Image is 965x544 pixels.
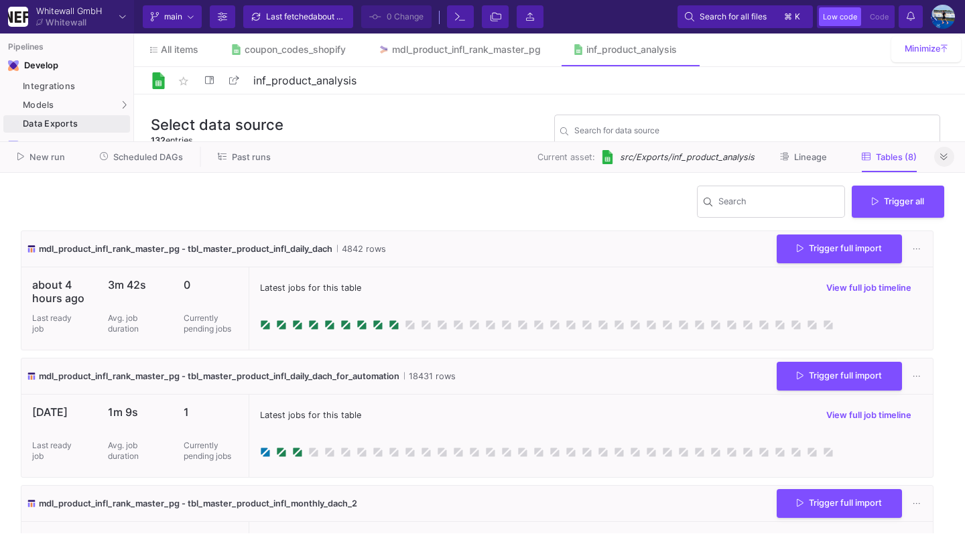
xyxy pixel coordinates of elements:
button: Lineage [764,147,843,167]
img: Tab icon [378,44,389,56]
button: New run [1,147,81,167]
img: Logo [150,72,167,89]
span: ⌘ [784,9,792,25]
img: icon [27,243,36,255]
p: Avg. job duration [108,440,148,462]
button: Tables (8) [846,147,933,167]
input: Search for name, tables, ... [574,127,934,137]
span: Current asset: [537,151,595,163]
button: View full job timeline [816,278,922,298]
p: Currently pending jobs [184,313,238,334]
span: 132 [151,135,166,145]
img: YZ4Yr8zUCx6JYM5gIgaTIQYeTXdcwQjnYC8iZtTV.png [8,7,28,27]
div: Develop [24,60,44,71]
button: Past runs [202,147,287,167]
mat-icon: star_border [176,73,192,89]
img: Tab icon [231,44,242,56]
div: mdl_product_infl_rank_master_pg [392,44,541,55]
span: Models [23,100,54,111]
span: Scheduled DAGs [113,152,183,162]
button: Scheduled DAGs [84,147,200,167]
p: [DATE] [32,405,86,419]
span: New run [29,152,65,162]
img: Tab icon [573,44,584,56]
span: 4842 rows [337,243,386,255]
span: Low code [823,12,857,21]
a: Data Exports [3,115,130,133]
span: Trigger full import [797,498,882,508]
img: Navigation icon [8,141,19,151]
span: Search for all files [700,7,767,27]
span: Past runs [232,152,271,162]
p: about 4 hours ago [32,278,86,305]
button: Trigger full import [777,362,902,391]
span: about 1 hour ago [313,11,375,21]
p: 1 [184,405,238,419]
p: Currently pending jobs [184,440,238,462]
button: Trigger all [852,186,944,218]
img: AEdFTp4_RXFoBzJxSaYPMZp7Iyigz82078j9C0hFtL5t=s96-c [931,5,955,29]
button: Low code [819,7,861,26]
div: Data Exports [23,119,127,129]
span: View full job timeline [826,283,911,293]
span: Lineage [794,152,827,162]
p: 1m 9s [108,405,162,419]
button: Search for all files⌘k [678,5,813,28]
button: main [143,5,202,28]
img: [Legacy] Google Sheets [600,150,615,164]
p: 0 [184,278,238,291]
div: Lineage [24,141,111,151]
div: coupon_codes_shopify [245,44,346,55]
span: Trigger full import [797,243,882,253]
img: icon [27,370,36,383]
span: All items [161,44,198,55]
button: Trigger full import [777,234,902,263]
button: Last fetchedabout 1 hour ago [243,5,353,28]
span: k [795,9,800,25]
div: Whitewall GmbH [36,7,102,15]
div: inf_product_analysis [586,44,677,55]
div: Whitewall [46,18,86,27]
img: Navigation icon [8,60,19,71]
span: View full job timeline [826,410,911,420]
mat-expansion-panel-header: Navigation iconDevelop [3,55,130,76]
span: 18431 rows [404,370,456,383]
span: src/Exports/inf_product_analysis [620,151,755,163]
span: Latest jobs for this table [260,409,361,421]
span: Trigger all [872,196,924,206]
span: Tables (8) [876,152,917,162]
p: Last ready job [32,440,72,462]
button: Code [866,7,893,26]
p: Last ready job [32,313,72,334]
h3: Select data source [151,116,283,133]
span: mdl_product_infl_rank_master_pg - tbl_master_product_infl_daily_dach [39,243,332,255]
div: Integrations [23,81,127,92]
p: Avg. job duration [108,313,148,334]
a: Navigation iconLineage [3,135,130,157]
span: Latest jobs for this table [260,281,361,294]
button: View full job timeline [816,405,922,425]
a: Integrations [3,78,130,95]
span: mdl_product_infl_rank_master_pg - tbl_master_product_infl_monthly_dach_2 [39,497,357,510]
span: Code [870,12,889,21]
button: ⌘k [780,9,806,25]
div: Last fetched [266,7,346,27]
p: 3m 42s [108,278,162,291]
div: entries [151,134,283,147]
button: Trigger full import [777,489,902,518]
img: icon [27,497,36,510]
span: Trigger full import [797,370,882,381]
span: mdl_product_infl_rank_master_pg - tbl_master_product_infl_daily_dach_for_automation [39,370,399,383]
span: main [164,7,182,27]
